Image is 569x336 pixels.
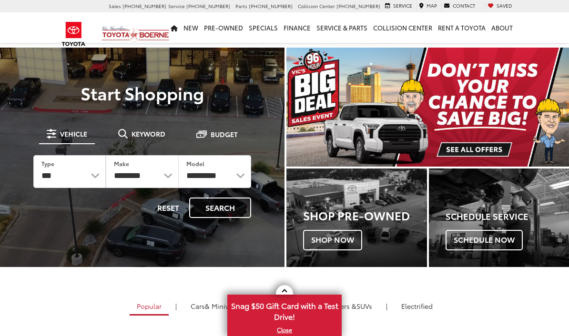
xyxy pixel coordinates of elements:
a: Electrified [394,298,440,314]
a: Contact [441,2,478,10]
a: Popular [130,298,169,316]
img: Big Deal Sales Event [286,48,569,167]
span: Shop Now [303,230,362,250]
span: Saved [497,2,512,9]
span: Service [393,2,412,9]
a: Specials [246,12,281,43]
span: & Minivan [205,301,237,311]
a: Rent a Toyota [435,12,488,43]
span: Snag $50 Gift Card with a Test Drive! [228,296,341,325]
div: Toyota [286,168,427,267]
label: Make [114,159,129,168]
a: Collision Center [370,12,435,43]
a: Service & Parts: Opens in a new tab [314,12,370,43]
li: | [384,301,390,311]
span: [PHONE_NUMBER] [249,2,293,10]
span: [PHONE_NUMBER] [336,2,380,10]
li: | [173,301,179,311]
img: Vic Vaughan Toyota of Boerne [102,26,170,42]
span: Collision Center [298,2,335,10]
a: Home [168,12,181,43]
span: Service [168,2,185,10]
span: [PHONE_NUMBER] [186,2,230,10]
a: About [488,12,516,43]
span: [PHONE_NUMBER] [122,2,166,10]
a: Shop Pre-Owned Shop Now [286,168,427,267]
a: Map [417,2,439,10]
span: Contact [453,2,475,9]
a: SUVs [307,298,379,314]
label: Type [41,159,54,168]
button: Search [189,198,251,218]
a: Cars [183,298,244,314]
label: Model [186,159,204,168]
span: Parts [235,2,247,10]
a: Pre-Owned [201,12,246,43]
div: carousel slide number 1 of 1 [286,48,569,167]
span: Vehicle [60,130,87,137]
section: Carousel section with vehicle pictures - may contain disclaimers. [286,48,569,167]
a: New [181,12,201,43]
span: Schedule Now [446,230,523,250]
img: Toyota [56,19,91,49]
span: Sales [109,2,121,10]
h3: Shop Pre-Owned [303,209,427,221]
a: Finance [281,12,314,43]
span: Keyword [132,130,165,137]
a: Service [383,2,415,10]
button: Reset [149,198,187,218]
a: My Saved Vehicles [485,2,515,10]
span: Map [427,2,437,9]
span: Budget [211,131,238,138]
p: Start Shopping [20,83,264,102]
